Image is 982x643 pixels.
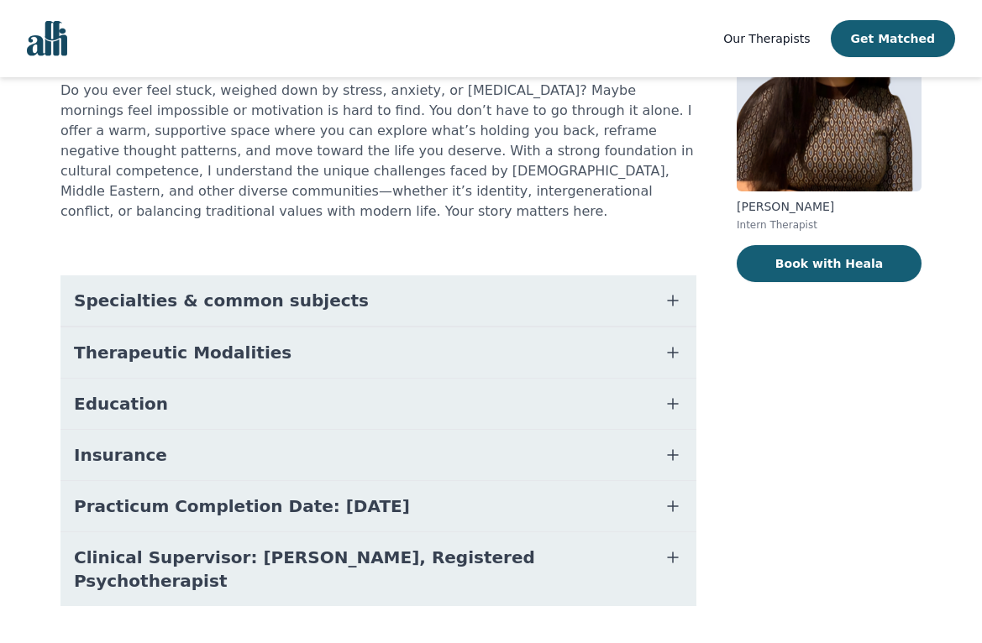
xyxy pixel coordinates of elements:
[60,275,696,326] button: Specialties & common subjects
[74,341,291,364] span: Therapeutic Modalities
[60,81,696,222] p: Do you ever feel stuck, weighed down by stress, anxiety, or [MEDICAL_DATA]? Maybe mornings feel i...
[737,245,922,282] button: Book with Heala
[27,21,67,56] img: alli logo
[60,327,696,378] button: Therapeutic Modalities
[74,546,643,593] span: Clinical Supervisor: [PERSON_NAME], Registered Psychotherapist
[74,443,167,467] span: Insurance
[74,494,410,518] span: Practicum Completion Date: [DATE]
[737,198,922,215] p: [PERSON_NAME]
[723,32,810,45] span: Our Therapists
[737,218,922,232] p: Intern Therapist
[60,481,696,531] button: Practicum Completion Date: [DATE]
[723,29,810,49] a: Our Therapists
[60,532,696,606] button: Clinical Supervisor: [PERSON_NAME], Registered Psychotherapist
[60,430,696,480] button: Insurance
[60,379,696,429] button: Education
[831,20,955,57] button: Get Matched
[74,392,168,416] span: Education
[74,289,369,312] span: Specialties & common subjects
